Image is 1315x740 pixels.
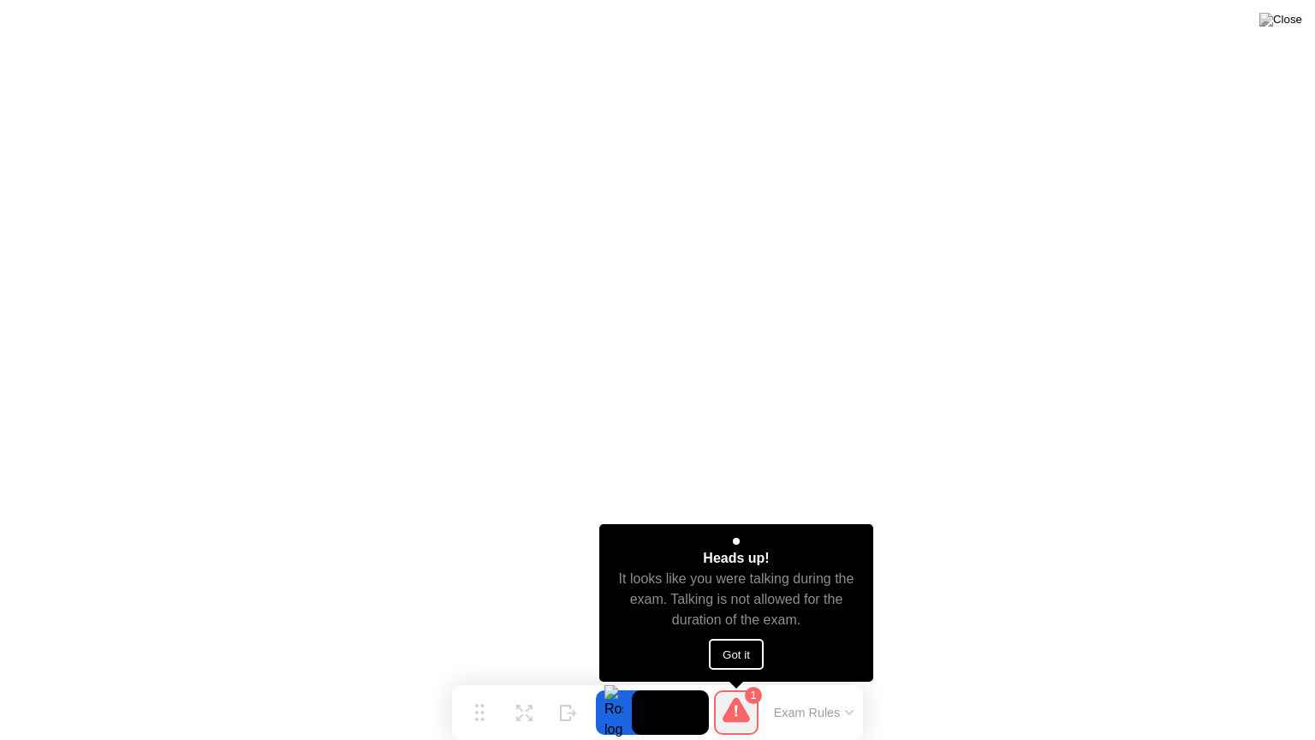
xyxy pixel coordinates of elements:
div: Heads up! [703,548,769,569]
div: 1 [745,687,762,704]
button: Got it [709,639,764,670]
button: Exam Rules [769,705,860,720]
div: It looks like you were talking during the exam. Talking is not allowed for the duration of the exam. [615,569,859,630]
img: Close [1259,13,1302,27]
